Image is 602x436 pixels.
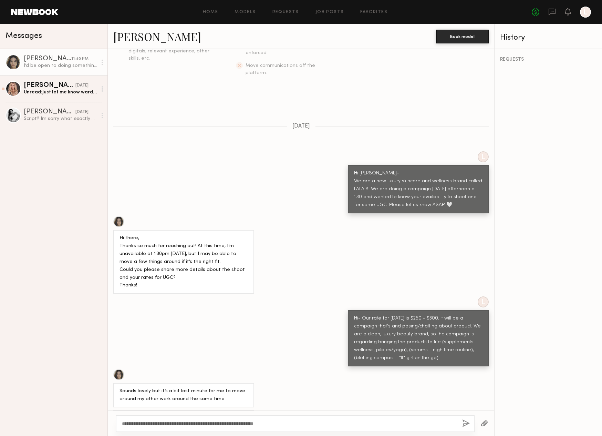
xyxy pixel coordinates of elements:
div: [PERSON_NAME] [24,82,75,89]
a: Models [235,10,256,14]
div: [DATE] [75,82,89,89]
span: Request additional info, like updated digitals, relevant experience, other skills, etc. [128,42,215,61]
div: History [500,34,596,42]
a: Job Posts [315,10,344,14]
a: [PERSON_NAME] [113,29,201,44]
a: Book model [436,33,489,39]
div: [DATE] [75,109,89,115]
div: Script? Im sorry what exactly are the deliverables? [24,115,97,122]
div: Sounds lovely but it’s a bit last minute for me to move around my other work around the same time. [120,387,248,403]
a: L [580,7,591,18]
span: Move communications off the platform. [246,63,315,75]
button: Book model [436,30,489,43]
div: 11:40 PM [71,56,89,62]
div: Unread: Just let me know wardrobe hair and make up needs [24,89,97,95]
a: Home [203,10,218,14]
div: [PERSON_NAME] [24,55,71,62]
div: I’d be open to doing something like this a different date. [24,62,97,69]
div: REQUESTS [500,57,596,62]
div: Hi- Our rate for [DATE] is $250 - $300. It will be a campaign that's and posing/chatting about pr... [354,315,482,362]
span: Messages [6,32,42,40]
a: Requests [272,10,299,14]
div: Hi there, Thanks so much for reaching out! At this time, I’m unavailable at 1:30pm [DATE], but I ... [120,234,248,290]
a: Favorites [360,10,387,14]
div: [PERSON_NAME] [24,109,75,115]
div: Hi [PERSON_NAME]- We are a new luxury skincare and wellness brand called LALAIS. We are doing a c... [354,170,482,209]
span: [DATE] [292,123,310,129]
